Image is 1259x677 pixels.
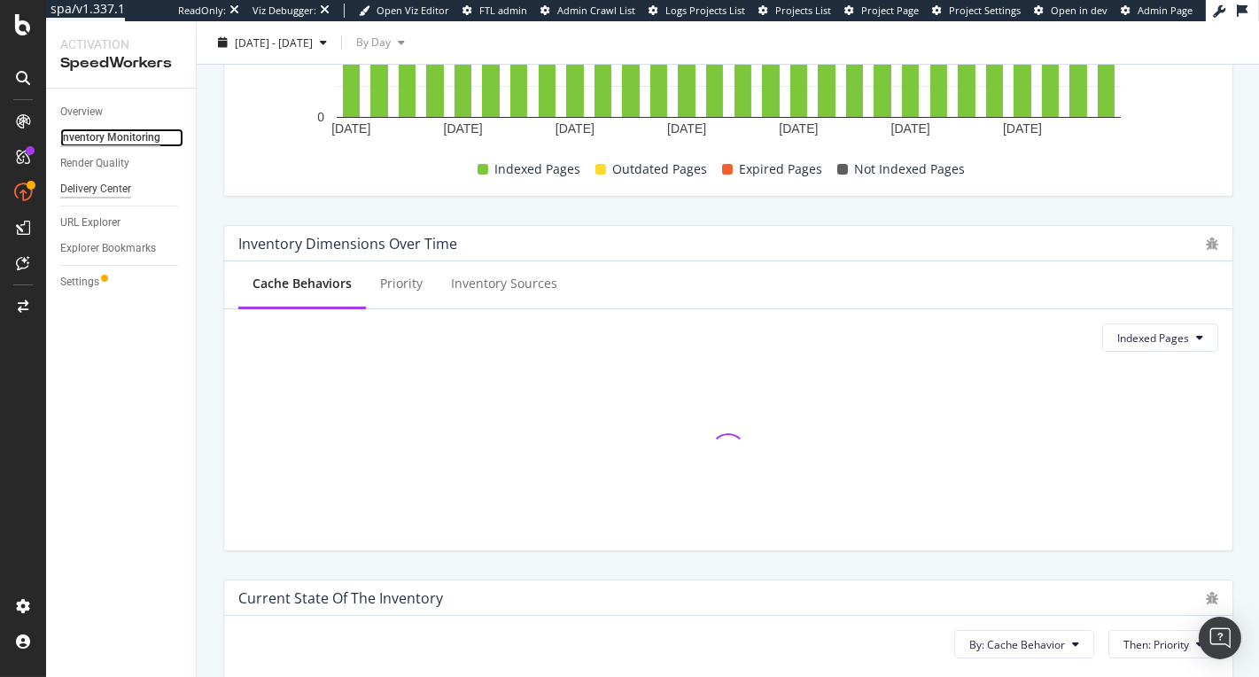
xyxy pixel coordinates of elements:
a: Project Settings [932,4,1021,18]
button: Then: Priority [1108,630,1218,658]
div: Inventory Dimensions Over Time [238,235,457,253]
text: [DATE] [1003,122,1042,136]
div: URL Explorer [60,214,120,232]
a: FTL admin [462,4,527,18]
text: [DATE] [444,122,483,136]
text: 0 [317,111,324,125]
a: Logs Projects List [649,4,745,18]
span: Then: Priority [1123,637,1189,652]
span: Open Viz Editor [377,4,449,17]
span: By Day [349,35,391,50]
div: Priority [380,275,423,292]
a: Delivery Center [60,180,183,198]
a: Render Quality [60,154,183,173]
a: URL Explorer [60,214,183,232]
button: Indexed Pages [1102,323,1218,352]
text: [DATE] [556,122,595,136]
text: [DATE] [891,122,930,136]
a: Admin Page [1121,4,1193,18]
a: Open in dev [1034,4,1107,18]
div: Current state of the inventory [238,589,443,607]
div: Render Quality [60,154,129,173]
span: Project Settings [949,4,1021,17]
a: Open Viz Editor [359,4,449,18]
div: Activation [60,35,182,53]
button: By: Cache Behavior [954,630,1094,658]
span: By: Cache Behavior [969,637,1065,652]
span: Outdated Pages [613,159,708,180]
div: bug [1206,592,1218,604]
span: [DATE] - [DATE] [235,35,313,50]
div: Inventory Monitoring [60,128,160,147]
button: [DATE] - [DATE] [211,28,334,57]
div: Explorer Bookmarks [60,239,156,258]
button: By Day [349,28,412,57]
text: [DATE] [331,122,370,136]
a: Admin Crawl List [540,4,635,18]
a: Settings [60,273,183,292]
text: [DATE] [667,122,706,136]
span: FTL admin [479,4,527,17]
span: Project Page [861,4,919,17]
div: SpeedWorkers [60,53,182,74]
a: Project Page [844,4,919,18]
div: Overview [60,103,103,121]
div: Inventory Sources [451,275,557,292]
div: Delivery Center [60,180,131,198]
a: Inventory Monitoring [60,128,183,147]
div: Settings [60,273,99,292]
text: [DATE] [779,122,818,136]
div: Cache Behaviors [253,275,352,292]
span: Not Indexed Pages [855,159,966,180]
div: Open Intercom Messenger [1199,617,1241,659]
span: Admin Page [1138,4,1193,17]
div: ReadOnly: [178,4,226,18]
span: Projects List [775,4,831,17]
a: Projects List [758,4,831,18]
span: Logs Projects List [665,4,745,17]
span: Admin Crawl List [557,4,635,17]
div: Viz Debugger: [253,4,316,18]
span: Indexed Pages [1117,331,1189,346]
span: Indexed Pages [495,159,581,180]
div: bug [1206,237,1218,250]
span: Expired Pages [740,159,823,180]
a: Overview [60,103,183,121]
a: Explorer Bookmarks [60,239,183,258]
span: Open in dev [1051,4,1107,17]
